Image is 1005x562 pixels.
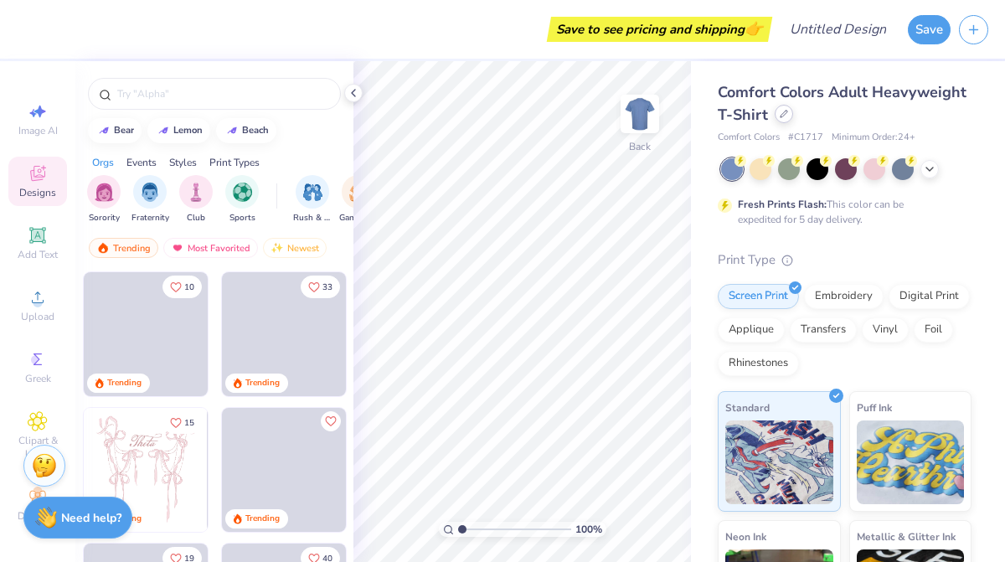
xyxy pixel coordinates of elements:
img: most_fav.gif [171,242,184,254]
span: Sorority [89,212,120,224]
span: Add Text [18,248,58,261]
div: Trending [89,238,158,258]
div: Vinyl [862,317,909,343]
button: filter button [131,175,169,224]
div: Styles [169,155,197,170]
div: filter for Sports [225,175,259,224]
span: Clipart & logos [8,434,67,461]
div: bear [114,126,134,135]
div: Foil [914,317,953,343]
span: Upload [21,310,54,323]
img: trend_line.gif [157,126,170,136]
img: Club Image [187,183,205,202]
div: Trending [245,513,280,525]
img: Newest.gif [271,242,284,254]
div: Events [126,155,157,170]
span: 10 [184,283,194,291]
img: 83dda5b0-2158-48ca-832c-f6b4ef4c4536 [84,408,208,532]
div: Screen Print [718,284,799,309]
span: Fraternity [131,212,169,224]
button: bear [88,118,142,143]
div: Orgs [92,155,114,170]
span: 33 [322,283,332,291]
div: filter for Game Day [339,175,378,224]
img: trend_line.gif [225,126,239,136]
div: filter for Rush & Bid [293,175,332,224]
div: filter for Fraternity [131,175,169,224]
strong: Fresh Prints Flash: [738,198,827,211]
div: filter for Sorority [87,175,121,224]
span: 100 % [575,522,602,537]
button: beach [216,118,276,143]
img: Standard [725,420,833,504]
div: beach [242,126,269,135]
span: Sports [229,212,255,224]
span: Decorate [18,509,58,523]
button: filter button [87,175,121,224]
span: Standard [725,399,770,416]
button: Like [162,411,202,434]
span: Image AI [18,124,58,137]
button: Like [321,411,341,431]
span: Club [187,212,205,224]
span: Comfort Colors [718,131,780,145]
img: trending.gif [96,242,110,254]
button: lemon [147,118,210,143]
img: Fraternity Image [141,183,159,202]
div: Print Types [209,155,260,170]
div: Applique [718,317,785,343]
img: Game Day Image [349,183,368,202]
span: Metallic & Glitter Ink [857,528,956,545]
span: Game Day [339,212,378,224]
img: Sorority Image [95,183,114,202]
img: Back [623,97,657,131]
div: Digital Print [889,284,970,309]
img: Sports Image [233,183,252,202]
div: This color can be expedited for 5 day delivery. [738,197,944,227]
button: Save [908,15,951,44]
span: Greek [25,372,51,385]
input: Untitled Design [776,13,899,46]
button: filter button [179,175,213,224]
div: Rhinestones [718,351,799,376]
div: Trending [245,377,280,389]
span: 15 [184,419,194,427]
div: Most Favorited [163,238,258,258]
div: Print Type [718,250,971,270]
span: Puff Ink [857,399,892,416]
input: Try "Alpha" [116,85,330,102]
div: Trending [107,377,142,389]
div: Save to see pricing and shipping [551,17,768,42]
div: Newest [263,238,327,258]
span: Comfort Colors Adult Heavyweight T-Shirt [718,82,966,125]
span: Rush & Bid [293,212,332,224]
div: Back [629,139,651,154]
button: Like [162,276,202,298]
span: Minimum Order: 24 + [832,131,915,145]
span: Designs [19,186,56,199]
button: filter button [339,175,378,224]
button: filter button [225,175,259,224]
button: filter button [293,175,332,224]
img: Rush & Bid Image [303,183,322,202]
div: filter for Club [179,175,213,224]
img: Puff Ink [857,420,965,504]
span: # C1717 [788,131,823,145]
span: 👉 [745,18,763,39]
button: Like [301,276,340,298]
span: Neon Ink [725,528,766,545]
div: lemon [173,126,203,135]
img: trend_line.gif [97,126,111,136]
strong: Need help? [61,510,121,526]
div: Embroidery [804,284,884,309]
div: Transfers [790,317,857,343]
